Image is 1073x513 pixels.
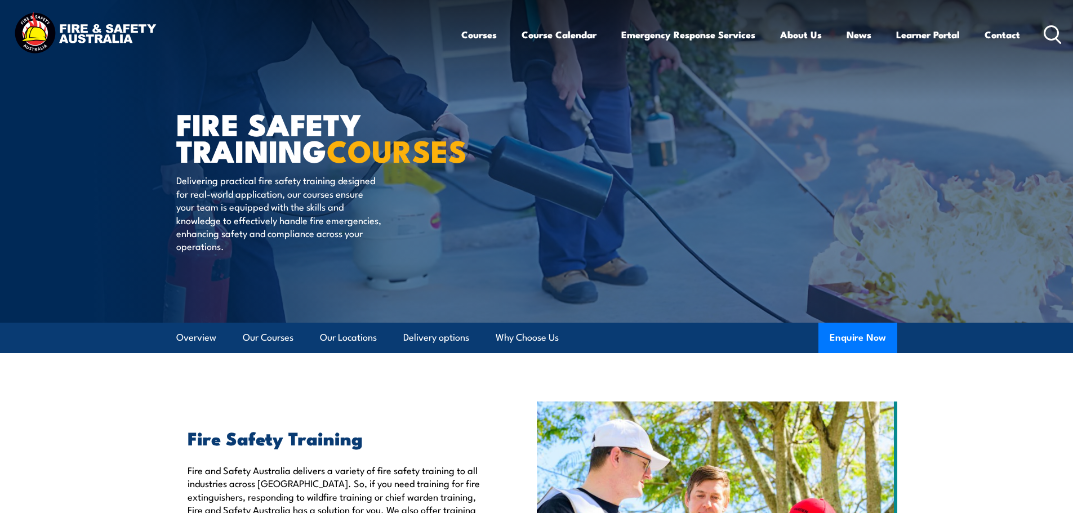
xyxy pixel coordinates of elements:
[461,20,497,50] a: Courses
[320,323,377,353] a: Our Locations
[522,20,596,50] a: Course Calendar
[188,430,485,445] h2: Fire Safety Training
[243,323,293,353] a: Our Courses
[985,20,1020,50] a: Contact
[327,126,467,173] strong: COURSES
[176,110,455,163] h1: FIRE SAFETY TRAINING
[621,20,755,50] a: Emergency Response Services
[847,20,871,50] a: News
[896,20,960,50] a: Learner Portal
[780,20,822,50] a: About Us
[176,173,382,252] p: Delivering practical fire safety training designed for real-world application, our courses ensure...
[496,323,559,353] a: Why Choose Us
[176,323,216,353] a: Overview
[818,323,897,353] button: Enquire Now
[403,323,469,353] a: Delivery options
